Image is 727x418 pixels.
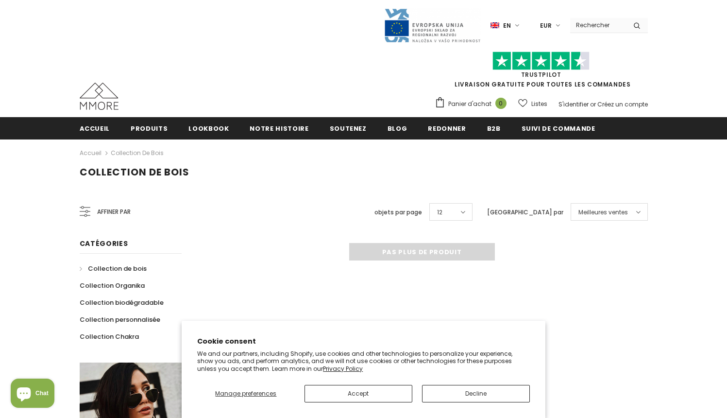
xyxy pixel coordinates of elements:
span: soutenez [330,124,367,133]
a: Lookbook [188,117,229,139]
a: S'identifier [558,100,589,108]
span: B2B [487,124,501,133]
a: Listes [518,95,547,112]
a: TrustPilot [521,70,561,79]
button: Manage preferences [197,385,294,402]
a: Notre histoire [250,117,308,139]
a: Accueil [80,147,101,159]
span: Accueil [80,124,110,133]
span: 0 [495,98,507,109]
a: Accueil [80,117,110,139]
a: B2B [487,117,501,139]
span: Produits [131,124,168,133]
span: Notre histoire [250,124,308,133]
a: Produits [131,117,168,139]
button: Decline [422,385,530,402]
a: Collection Organika [80,277,145,294]
inbox-online-store-chat: Shopify online store chat [8,379,57,410]
span: Collection Organika [80,281,145,290]
span: Meilleures ventes [578,208,628,217]
span: Suivi de commande [522,124,595,133]
a: Collection biodégradable [80,294,164,311]
a: Panier d'achat 0 [435,97,511,111]
span: Panier d'achat [448,99,491,109]
span: Collection de bois [80,165,189,179]
input: Search Site [570,18,626,32]
span: Collection de bois [88,264,147,273]
a: Javni Razpis [384,21,481,29]
img: Javni Razpis [384,8,481,43]
a: Suivi de commande [522,117,595,139]
p: We and our partners, including Shopify, use cookies and other technologies to personalize your ex... [197,350,530,373]
span: Redonner [428,124,466,133]
span: Collection biodégradable [80,298,164,307]
span: LIVRAISON GRATUITE POUR TOUTES LES COMMANDES [435,56,648,88]
span: Affiner par [97,207,131,217]
span: Manage preferences [215,389,276,398]
img: Faites confiance aux étoiles pilotes [492,52,590,70]
a: Privacy Policy [323,365,363,373]
span: en [503,21,511,31]
span: or [590,100,596,108]
span: Lookbook [188,124,229,133]
button: Accept [304,385,412,402]
a: Créez un compte [597,100,648,108]
img: i-lang-1.png [490,21,499,30]
img: Cas MMORE [80,83,118,110]
span: Catégories [80,239,128,248]
a: Redonner [428,117,466,139]
a: soutenez [330,117,367,139]
a: Collection de bois [80,260,147,277]
a: Collection de bois [111,149,164,157]
span: Collection personnalisée [80,315,160,324]
h2: Cookie consent [197,336,530,347]
a: Blog [388,117,407,139]
span: 12 [437,208,442,217]
a: Collection personnalisée [80,311,160,328]
label: [GEOGRAPHIC_DATA] par [487,208,563,217]
label: objets par page [374,208,422,217]
span: Blog [388,124,407,133]
span: EUR [540,21,552,31]
a: Collection Chakra [80,328,139,345]
span: Collection Chakra [80,332,139,341]
span: Listes [531,99,547,109]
